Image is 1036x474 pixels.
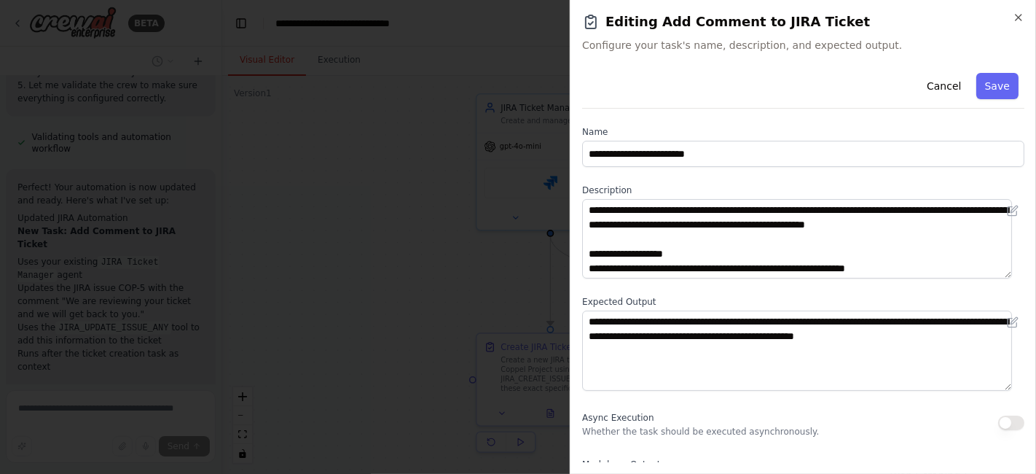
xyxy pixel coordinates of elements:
button: Open in editor [1004,202,1021,219]
label: Name [582,126,1024,138]
button: Open in editor [1004,314,1021,331]
h2: Editing Add Comment to JIRA Ticket [582,12,1024,32]
button: Cancel [918,73,970,99]
span: Configure your task's name, description, and expected output. [582,38,1024,53]
label: Expected Output [582,296,1024,308]
button: Save [976,73,1019,99]
span: Async Execution [582,413,654,423]
span: Markdown Output [582,459,660,470]
p: Whether the task should be executed asynchronously. [582,426,819,438]
label: Description [582,184,1024,196]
